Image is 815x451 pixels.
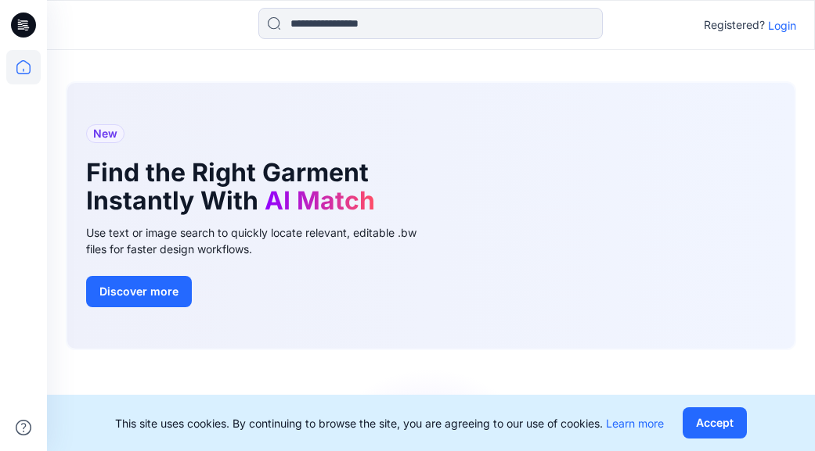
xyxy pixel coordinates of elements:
[606,417,664,430] a: Learn more
[265,185,375,216] span: AI Match
[86,224,438,257] div: Use text or image search to quickly locate relevant, editable .bw files for faster design workflows.
[86,159,415,215] h1: Find the Right Garment Instantly With
[115,415,664,431] p: This site uses cookies. By continuing to browse the site, you are agreeing to our use of cookies.
[86,276,192,307] button: Discover more
[93,124,117,143] span: New
[683,407,747,438] button: Accept
[768,17,796,34] p: Login
[704,16,765,34] p: Registered?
